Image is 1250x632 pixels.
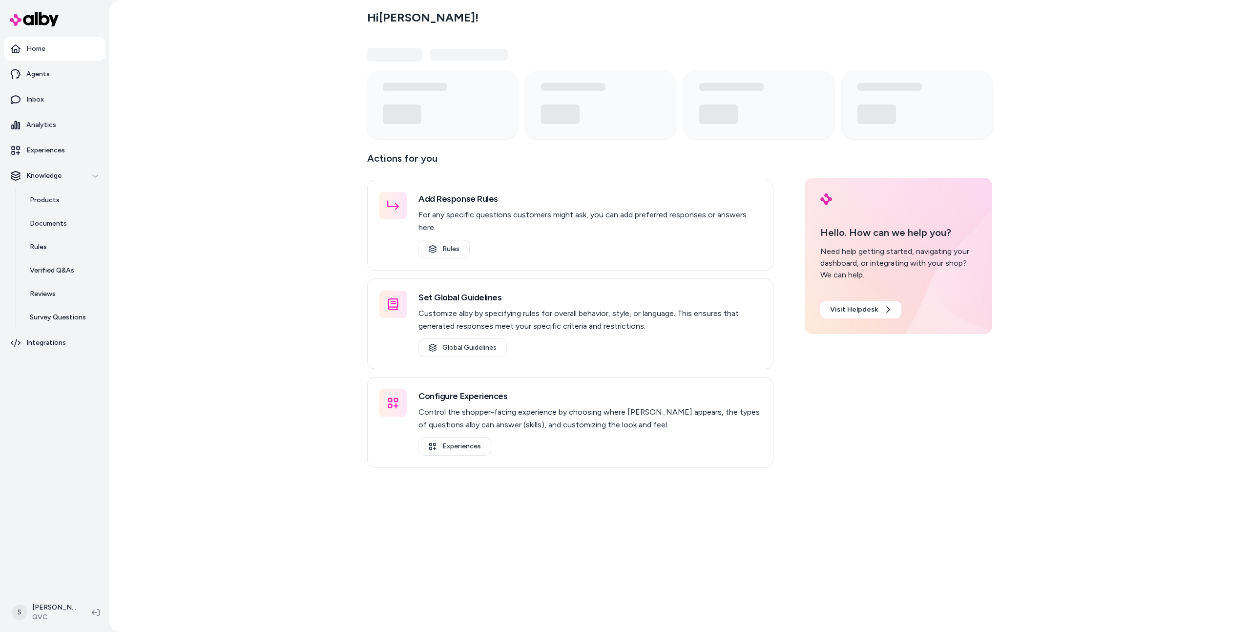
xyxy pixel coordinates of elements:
a: Visit Helpdesk [820,301,901,318]
p: Agents [26,69,50,79]
a: Documents [20,212,105,235]
a: Home [4,37,105,61]
a: Rules [418,240,470,258]
p: Home [26,44,45,54]
h3: Add Response Rules [418,192,761,206]
a: Analytics [4,113,105,137]
p: For any specific questions customers might ask, you can add preferred responses or answers here. [418,209,761,234]
p: Actions for you [367,150,773,174]
img: alby Logo [10,12,59,26]
h2: Hi [PERSON_NAME] ! [367,10,479,25]
button: Knowledge [4,164,105,188]
p: Control the shopper-facing experience by choosing where [PERSON_NAME] appears, the types of quest... [418,406,761,431]
h3: Set Global Guidelines [418,291,761,304]
a: Survey Questions [20,306,105,329]
p: Knowledge [26,171,62,181]
p: Inbox [26,95,44,105]
p: Documents [30,219,67,229]
img: alby Logo [820,193,832,205]
button: S[PERSON_NAME]QVC [6,597,84,628]
span: S [12,605,27,620]
p: [PERSON_NAME] [32,603,76,612]
p: Rules [30,242,47,252]
span: QVC [32,612,76,622]
a: Verified Q&As [20,259,105,282]
p: Hello. How can we help you? [820,225,977,240]
p: Customize alby by specifying rules for overall behavior, style, or language. This ensures that ge... [418,307,761,333]
a: Rules [20,235,105,259]
a: Inbox [4,88,105,111]
a: Agents [4,63,105,86]
a: Products [20,189,105,212]
a: Experiences [4,139,105,162]
a: Integrations [4,331,105,355]
a: Global Guidelines [418,338,507,357]
a: Reviews [20,282,105,306]
a: Experiences [418,437,491,456]
p: Survey Questions [30,313,86,322]
p: Verified Q&As [30,266,74,275]
p: Reviews [30,289,56,299]
p: Integrations [26,338,66,348]
p: Experiences [26,146,65,155]
p: Analytics [26,120,56,130]
div: Need help getting started, navigating your dashboard, or integrating with your shop? We can help. [820,246,977,281]
h3: Configure Experiences [418,389,761,403]
p: Products [30,195,60,205]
